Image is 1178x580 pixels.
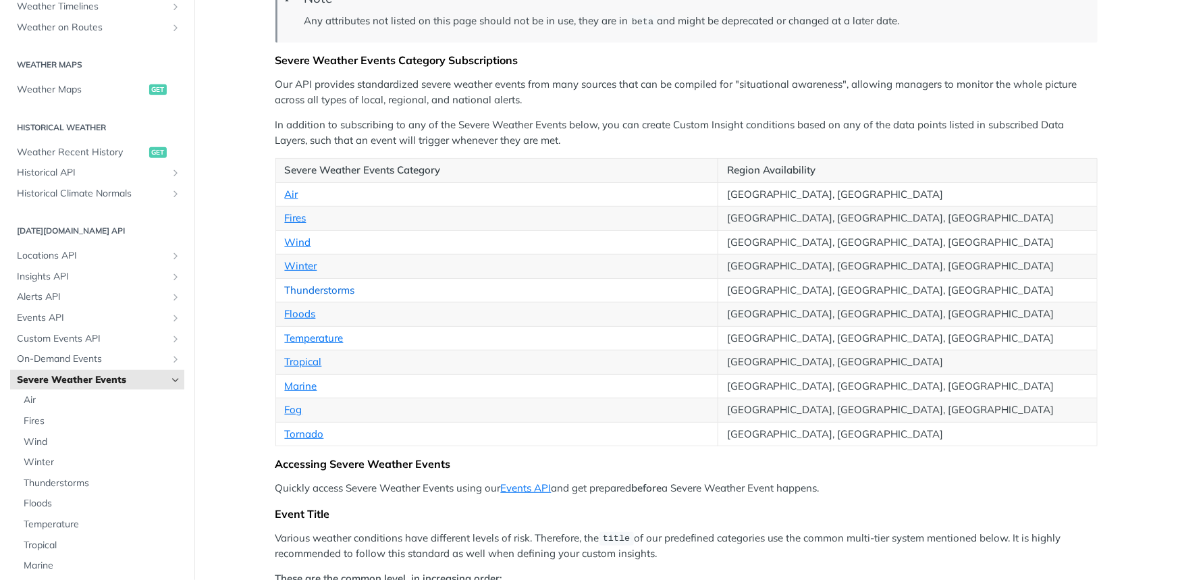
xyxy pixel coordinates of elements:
td: [GEOGRAPHIC_DATA], [GEOGRAPHIC_DATA], [GEOGRAPHIC_DATA] [718,207,1097,231]
span: Thunderstorms [24,477,181,490]
span: title [603,534,631,544]
a: Air [285,188,298,201]
a: Temperature [17,515,184,535]
span: Winter [24,456,181,469]
div: Accessing Severe Weather Events [275,457,1098,471]
td: [GEOGRAPHIC_DATA], [GEOGRAPHIC_DATA], [GEOGRAPHIC_DATA] [718,278,1097,302]
div: Severe Weather Events Category Subscriptions [275,53,1098,67]
button: Show subpages for Custom Events API [170,334,181,344]
button: Show subpages for Events API [170,313,181,323]
div: Event Title [275,507,1098,521]
a: Weather on RoutesShow subpages for Weather on Routes [10,18,184,38]
a: Floods [17,494,184,514]
a: Insights APIShow subpages for Insights API [10,267,184,287]
th: Region Availability [718,159,1097,183]
span: beta [632,17,653,27]
button: Show subpages for Alerts API [170,292,181,302]
a: Tropical [285,355,322,368]
a: Thunderstorms [17,473,184,494]
td: [GEOGRAPHIC_DATA], [GEOGRAPHIC_DATA], [GEOGRAPHIC_DATA] [718,326,1097,350]
a: Weather Recent Historyget [10,142,184,163]
a: Wind [285,236,311,248]
a: Thunderstorms [285,284,355,296]
a: Temperature [285,332,344,344]
a: Locations APIShow subpages for Locations API [10,246,184,266]
button: Show subpages for Locations API [170,251,181,261]
td: [GEOGRAPHIC_DATA], [GEOGRAPHIC_DATA] [718,350,1097,375]
td: [GEOGRAPHIC_DATA], [GEOGRAPHIC_DATA], [GEOGRAPHIC_DATA] [718,230,1097,255]
p: In addition to subscribing to any of the Severe Weather Events below, you can create Custom Insig... [275,117,1098,148]
button: Show subpages for Insights API [170,271,181,282]
p: Quickly access Severe Weather Events using our and get prepared a Severe Weather Event happens. [275,481,1098,496]
span: Air [24,394,181,407]
span: get [149,147,167,158]
a: Weather Mapsget [10,80,184,100]
span: Wind [24,436,181,449]
span: Fires [24,415,181,428]
td: [GEOGRAPHIC_DATA], [GEOGRAPHIC_DATA], [GEOGRAPHIC_DATA] [718,398,1097,423]
a: Winter [285,259,317,272]
a: Floods [285,307,316,320]
a: Custom Events APIShow subpages for Custom Events API [10,329,184,349]
a: Air [17,390,184,411]
span: Tropical [24,539,181,552]
p: Any attributes not listed on this page should not be in use, they are in and might be deprecated ... [304,14,1084,29]
td: [GEOGRAPHIC_DATA], [GEOGRAPHIC_DATA] [718,182,1097,207]
a: Historical Climate NormalsShow subpages for Historical Climate Normals [10,184,184,204]
a: Fires [17,411,184,431]
a: Alerts APIShow subpages for Alerts API [10,287,184,307]
span: Weather Recent History [17,146,146,159]
a: Severe Weather EventsShow subpages for Severe Weather Events [10,370,184,390]
td: [GEOGRAPHIC_DATA], [GEOGRAPHIC_DATA], [GEOGRAPHIC_DATA] [718,374,1097,398]
button: Show subpages for On-Demand Events [170,354,181,365]
a: On-Demand EventsShow subpages for On-Demand Events [10,349,184,369]
h2: [DATE][DOMAIN_NAME] API [10,225,184,237]
th: Severe Weather Events Category [275,159,718,183]
button: Show subpages for Historical Climate Normals [170,188,181,199]
span: Severe Weather Events [17,373,167,387]
a: Historical APIShow subpages for Historical API [10,163,184,183]
a: Winter [17,452,184,473]
a: Events APIShow subpages for Events API [10,308,184,328]
span: On-Demand Events [17,352,167,366]
td: [GEOGRAPHIC_DATA], [GEOGRAPHIC_DATA], [GEOGRAPHIC_DATA] [718,255,1097,279]
h2: Historical Weather [10,122,184,134]
span: Events API [17,311,167,325]
span: Historical API [17,166,167,180]
span: Historical Climate Normals [17,187,167,201]
button: Show subpages for Severe Weather Events [170,375,181,386]
span: get [149,84,167,95]
span: Floods [24,497,181,510]
a: Marine [17,556,184,576]
a: Events API [501,481,552,494]
span: Alerts API [17,290,167,304]
a: Tornado [285,427,324,440]
a: Wind [17,432,184,452]
a: Tropical [17,535,184,556]
button: Show subpages for Historical API [170,167,181,178]
p: Various weather conditions have different levels of risk. Therefore, the of our predefined catego... [275,531,1098,562]
a: Fires [285,211,306,224]
p: Our API provides standardized severe weather events from many sources that can be compiled for "s... [275,77,1098,107]
span: Locations API [17,249,167,263]
td: [GEOGRAPHIC_DATA], [GEOGRAPHIC_DATA], [GEOGRAPHIC_DATA] [718,302,1097,327]
span: Weather Maps [17,83,146,97]
td: [GEOGRAPHIC_DATA], [GEOGRAPHIC_DATA] [718,422,1097,446]
span: Temperature [24,518,181,531]
button: Show subpages for Weather on Routes [170,22,181,33]
strong: before [632,481,662,494]
span: Marine [24,559,181,573]
span: Custom Events API [17,332,167,346]
button: Show subpages for Weather Timelines [170,1,181,12]
a: Fog [285,403,302,416]
span: Insights API [17,270,167,284]
span: Weather on Routes [17,21,167,34]
h2: Weather Maps [10,59,184,71]
a: Marine [285,379,317,392]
